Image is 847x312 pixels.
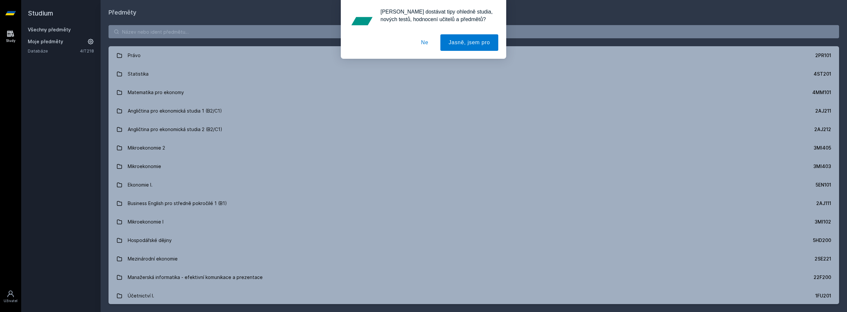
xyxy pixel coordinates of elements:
[109,139,839,157] a: Mikroekonomie 2 3MI405
[128,178,153,191] div: Ekonomie I.
[109,120,839,139] a: Angličtina pro ekonomická studia 2 (B2/C1) 2AJ212
[128,141,165,155] div: Mikroekonomie 2
[128,86,184,99] div: Matematika pro ekonomy
[814,71,831,77] div: 4ST201
[109,83,839,102] a: Matematika pro ekonomy 4MM101
[128,289,154,302] div: Účetnictví I.
[109,194,839,213] a: Business English pro středně pokročilé 1 (B1) 2AJ111
[1,287,20,307] a: Uživatel
[128,271,263,284] div: Manažerská informatika - efektivní komunikace a prezentace
[128,215,163,228] div: Mikroekonomie I
[814,126,831,133] div: 2AJ212
[815,219,831,225] div: 3MI102
[375,8,498,23] div: [PERSON_NAME] dostávat tipy ohledně studia, nových testů, hodnocení učitelů a předmětů?
[814,274,831,281] div: 22F200
[128,160,161,173] div: Mikroekonomie
[109,176,839,194] a: Ekonomie I. 5EN101
[109,231,839,250] a: Hospodářské dějiny 5HD200
[109,250,839,268] a: Mezinárodní ekonomie 2SE221
[349,8,375,34] img: notification icon
[109,268,839,287] a: Manažerská informatika - efektivní komunikace a prezentace 22F200
[109,102,839,120] a: Angličtina pro ekonomická studia 1 (B2/C1) 2AJ211
[814,145,831,151] div: 3MI405
[4,298,18,303] div: Uživatel
[128,234,172,247] div: Hospodářské dějiny
[128,252,178,265] div: Mezinárodní ekonomie
[109,65,839,83] a: Statistika 4ST201
[813,237,831,244] div: 5HD200
[812,89,831,96] div: 4MM101
[128,67,149,81] div: Statistika
[815,293,831,299] div: 1FU201
[109,213,839,231] a: Mikroekonomie I 3MI102
[440,34,498,51] button: Jasně, jsem pro
[128,104,222,118] div: Angličtina pro ekonomická studia 1 (B2/C1)
[413,34,437,51] button: Ne
[109,157,839,176] a: Mikroekonomie 3MI403
[815,108,831,114] div: 2AJ211
[815,256,831,262] div: 2SE221
[816,200,831,207] div: 2AJ111
[128,197,227,210] div: Business English pro středně pokročilé 1 (B1)
[109,287,839,305] a: Účetnictví I. 1FU201
[813,163,831,170] div: 3MI403
[128,123,222,136] div: Angličtina pro ekonomická studia 2 (B2/C1)
[816,182,831,188] div: 5EN101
